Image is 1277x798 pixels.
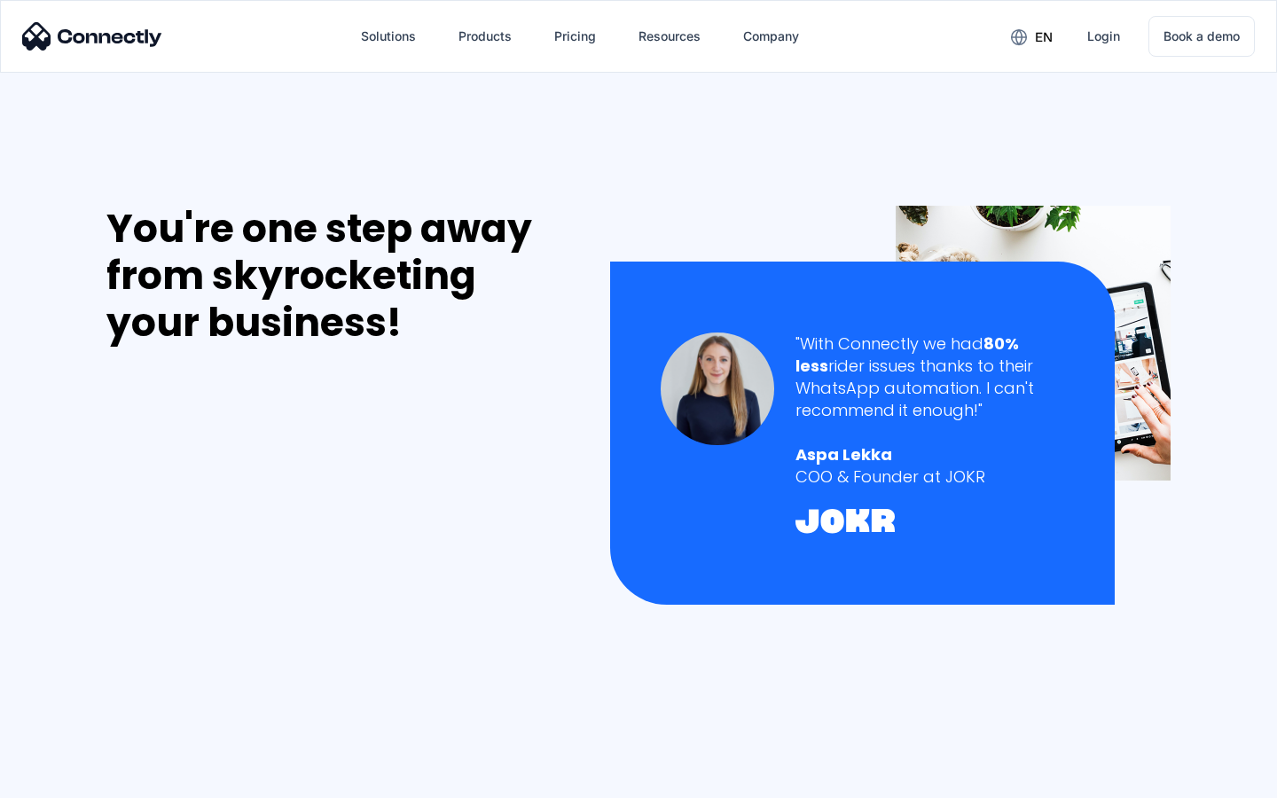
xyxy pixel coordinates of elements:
[795,465,1064,488] div: COO & Founder at JOKR
[1035,25,1053,50] div: en
[795,332,1064,422] div: "With Connectly we had rider issues thanks to their WhatsApp automation. I can't recommend it eno...
[18,767,106,792] aside: Language selected: English
[35,767,106,792] ul: Language list
[638,24,701,49] div: Resources
[1073,15,1134,58] a: Login
[106,367,372,774] iframe: Form 0
[795,443,892,465] strong: Aspa Lekka
[106,206,573,346] div: You're one step away from skyrocketing your business!
[540,15,610,58] a: Pricing
[361,24,416,49] div: Solutions
[1148,16,1255,57] a: Book a demo
[458,24,512,49] div: Products
[743,24,799,49] div: Company
[1087,24,1120,49] div: Login
[22,22,162,51] img: Connectly Logo
[554,24,596,49] div: Pricing
[795,332,1019,377] strong: 80% less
